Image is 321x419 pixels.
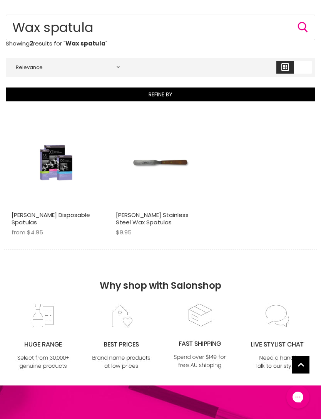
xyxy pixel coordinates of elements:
[116,211,189,227] a: [PERSON_NAME] Stainless Steel Wax Spatulas
[12,211,90,227] a: [PERSON_NAME] Disposable Spatulas
[27,118,86,207] img: Caron Disposable Spatulas
[247,303,309,371] img: chat_c0a1c8f7-3133-4fc6-855f-7264552747f6.jpg
[6,15,315,40] input: Search
[283,383,313,411] iframe: Gorgias live chat messenger
[131,118,190,207] img: Caron Stainless Steel Wax Spatulas
[4,249,317,303] h2: Why shop with Salonshop
[30,39,33,47] strong: 2
[65,39,105,47] strong: Wax spatula
[90,303,152,371] img: prices.jpg
[116,228,132,236] span: $9.95
[6,88,315,101] button: Refine By
[12,303,74,371] img: range2_8cf790d4-220e-469f-917d-a18fed3854b6.jpg
[6,40,315,47] p: Showing results for " "
[6,15,315,40] form: Product
[116,118,205,207] a: Caron Stainless Steel Wax Spatulas
[12,228,25,236] span: from
[292,356,309,374] a: Back to top
[169,303,231,370] img: fast.jpg
[292,356,309,376] span: Back to top
[12,118,100,207] a: Caron Disposable Spatulas
[297,21,309,34] button: Search
[27,228,43,236] span: $4.95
